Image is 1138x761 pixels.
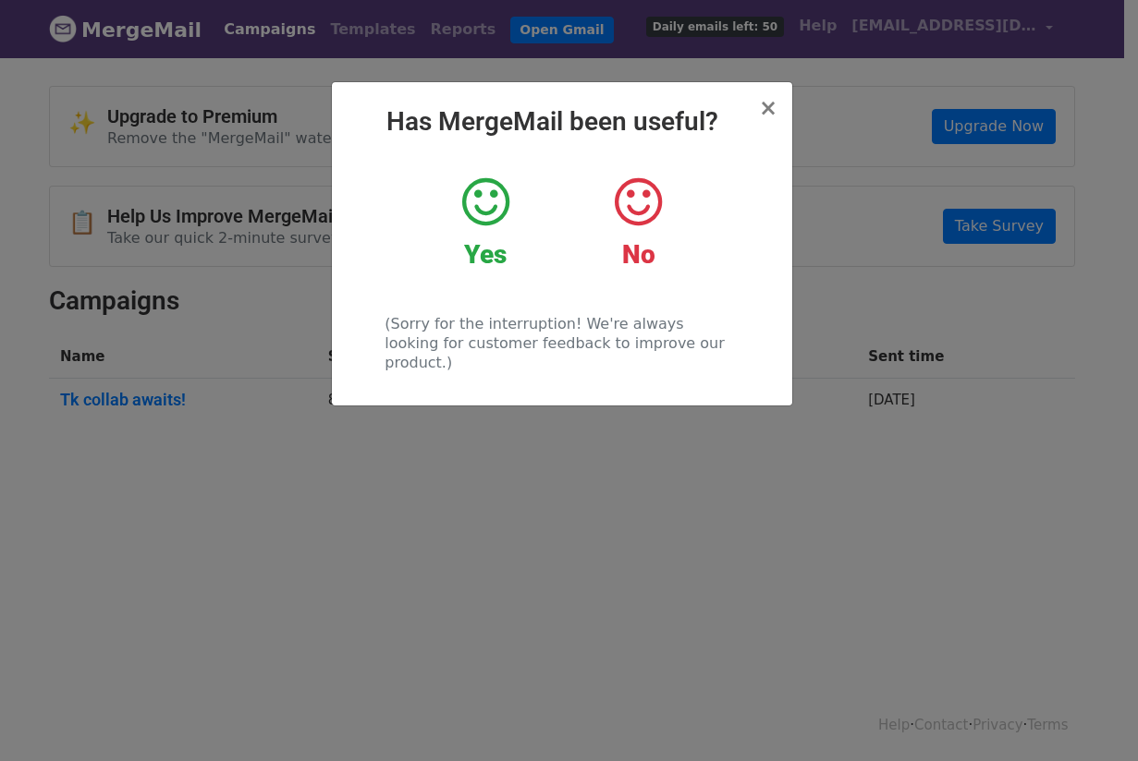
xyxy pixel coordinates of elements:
[423,175,548,271] a: Yes
[385,314,739,372] p: (Sorry for the interruption! We're always looking for customer feedback to improve our product.)
[622,239,655,270] strong: No
[464,239,507,270] strong: Yes
[759,97,777,119] button: Close
[347,106,777,138] h2: Has MergeMail been useful?
[576,175,701,271] a: No
[759,95,777,121] span: ×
